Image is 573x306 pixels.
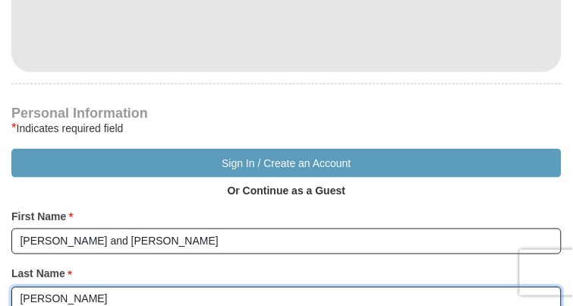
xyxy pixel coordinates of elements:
[11,263,65,285] strong: Last Name
[11,107,562,119] h4: Personal Information
[11,206,66,227] strong: First Name
[11,119,562,137] div: Indicates required field
[11,149,562,178] button: Sign In / Create an Account
[228,185,346,197] strong: Or Continue as a Guest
